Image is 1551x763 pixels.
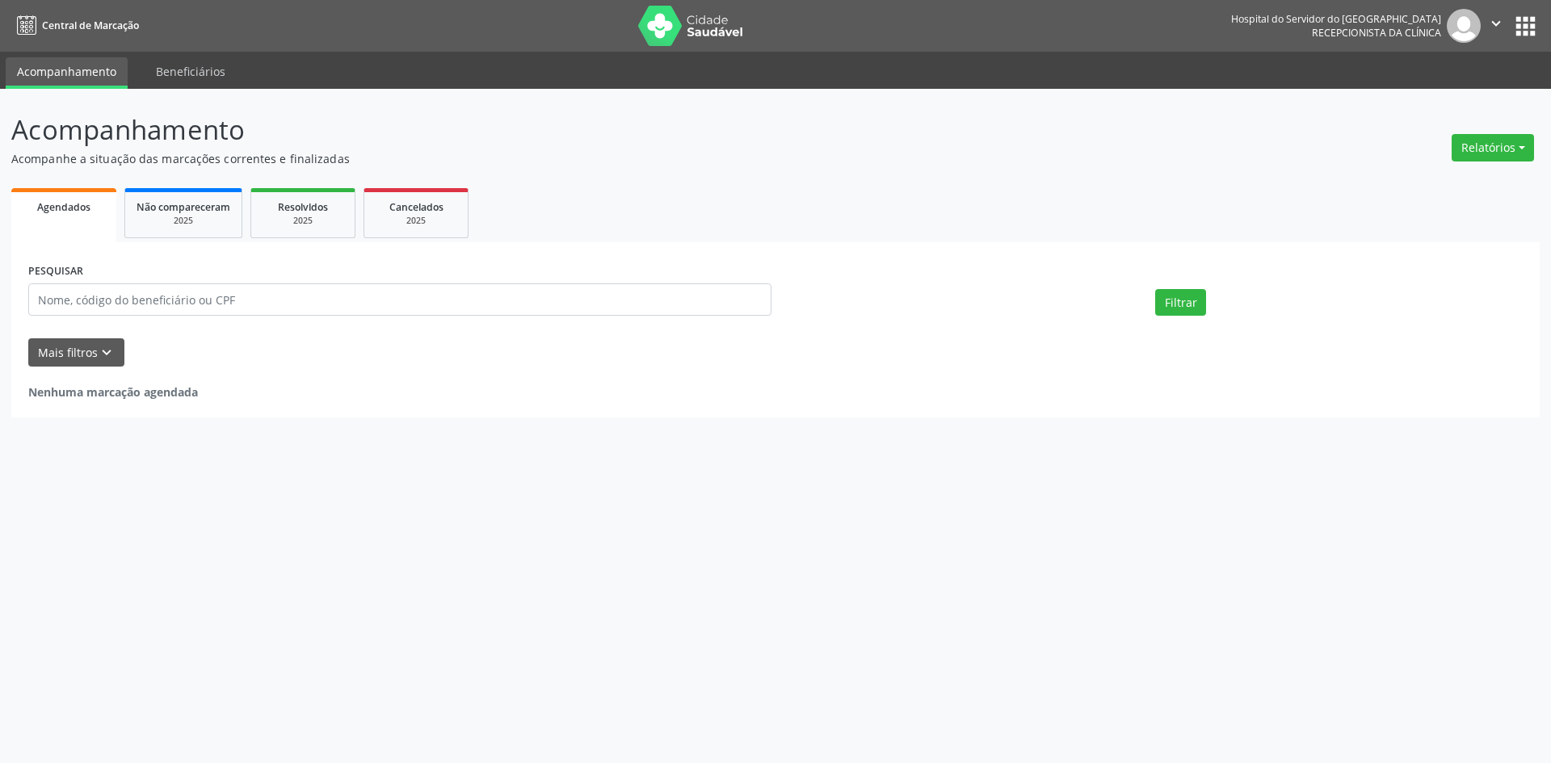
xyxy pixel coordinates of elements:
[42,19,139,32] span: Central de Marcação
[1231,12,1441,26] div: Hospital do Servidor do [GEOGRAPHIC_DATA]
[137,200,230,214] span: Não compareceram
[28,259,83,284] label: PESQUISAR
[389,200,443,214] span: Cancelados
[37,200,90,214] span: Agendados
[1511,12,1540,40] button: apps
[28,283,771,316] input: Nome, código do beneficiário ou CPF
[28,338,124,367] button: Mais filtroskeyboard_arrow_down
[6,57,128,89] a: Acompanhamento
[1481,9,1511,43] button: 
[263,215,343,227] div: 2025
[137,215,230,227] div: 2025
[1487,15,1505,32] i: 
[1155,289,1206,317] button: Filtrar
[278,200,328,214] span: Resolvidos
[145,57,237,86] a: Beneficiários
[1452,134,1534,161] button: Relatórios
[28,384,198,400] strong: Nenhuma marcação agendada
[11,110,1081,150] p: Acompanhamento
[11,150,1081,167] p: Acompanhe a situação das marcações correntes e finalizadas
[98,344,116,362] i: keyboard_arrow_down
[1312,26,1441,40] span: Recepcionista da clínica
[11,12,139,39] a: Central de Marcação
[1447,9,1481,43] img: img
[376,215,456,227] div: 2025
